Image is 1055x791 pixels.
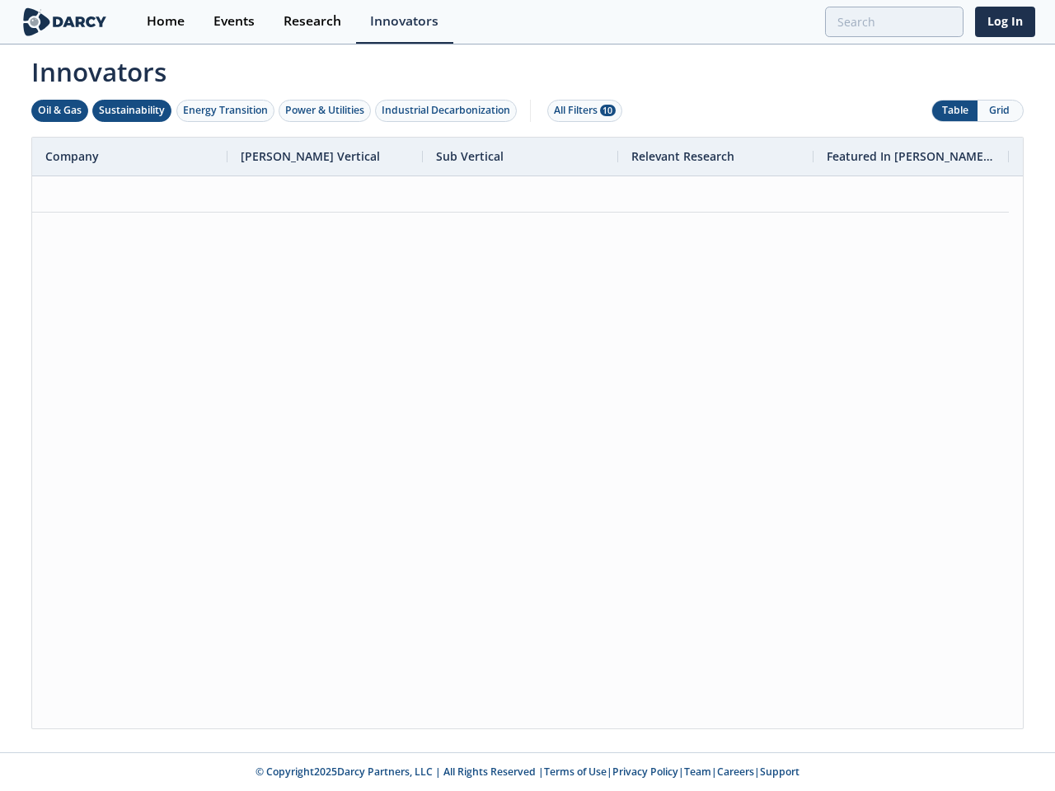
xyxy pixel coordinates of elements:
[436,148,504,164] span: Sub Vertical
[241,148,380,164] span: [PERSON_NAME] Vertical
[370,15,438,28] div: Innovators
[20,46,1035,91] span: Innovators
[825,7,964,37] input: Advanced Search
[176,100,274,122] button: Energy Transition
[717,765,754,779] a: Careers
[99,103,165,118] div: Sustainability
[932,101,978,121] button: Table
[544,765,607,779] a: Terms of Use
[23,765,1032,779] p: © Copyright 2025 Darcy Partners, LLC | All Rights Reserved | | | | |
[45,148,99,164] span: Company
[38,103,82,118] div: Oil & Gas
[760,765,799,779] a: Support
[213,15,255,28] div: Events
[279,100,371,122] button: Power & Utilities
[183,103,268,118] div: Energy Transition
[31,100,88,122] button: Oil & Gas
[92,100,171,122] button: Sustainability
[547,100,622,122] button: All Filters 10
[285,103,364,118] div: Power & Utilities
[284,15,341,28] div: Research
[978,101,1023,121] button: Grid
[600,105,616,116] span: 10
[612,765,678,779] a: Privacy Policy
[554,103,616,118] div: All Filters
[20,7,110,36] img: logo-wide.svg
[631,148,734,164] span: Relevant Research
[147,15,185,28] div: Home
[684,765,711,779] a: Team
[382,103,510,118] div: Industrial Decarbonization
[375,100,517,122] button: Industrial Decarbonization
[975,7,1035,37] a: Log In
[827,148,996,164] span: Featured In [PERSON_NAME] Live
